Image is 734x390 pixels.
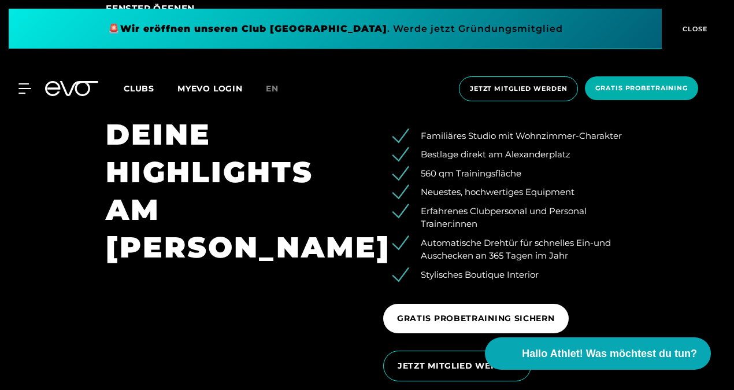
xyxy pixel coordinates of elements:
button: Hallo Athlet! Was möchtest du tun? [485,337,711,370]
a: MYEVO LOGIN [177,83,243,94]
li: Familiäres Studio mit Wohnzimmer-Charakter [401,130,628,143]
span: Clubs [124,83,154,94]
span: GRATIS PROBETRAINING SICHERN [397,312,555,325]
li: 560 qm Trainingsfläche [401,167,628,181]
li: Stylisches Boutique Interior [401,268,628,282]
a: Gratis Probetraining [581,76,702,101]
span: Hallo Athlet! Was möchtest du tun? [522,346,697,362]
h1: DEINE HIGHLIGHTS AM [PERSON_NAME] [106,116,351,266]
a: GRATIS PROBETRAINING SICHERN [383,295,573,342]
span: JETZT MITGLIED WERDEN [398,360,517,372]
li: Automatische Drehtür für schnelles Ein-und Auschecken an 365 Tagen im Jahr [401,237,628,263]
span: Gratis Probetraining [595,83,688,93]
a: Clubs [124,83,177,94]
span: en [266,83,279,94]
a: en [266,82,292,95]
li: Neuestes, hochwertiges Equipment [401,186,628,199]
a: Jetzt Mitglied werden [455,76,581,101]
span: CLOSE [680,24,708,34]
span: Jetzt Mitglied werden [470,84,567,94]
a: JETZT MITGLIED WERDEN [383,342,536,390]
li: Bestlage direkt am Alexanderplatz [401,148,628,161]
button: CLOSE [662,9,725,49]
li: Erfahrenes Clubpersonal und Personal Trainer:innen [401,205,628,231]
